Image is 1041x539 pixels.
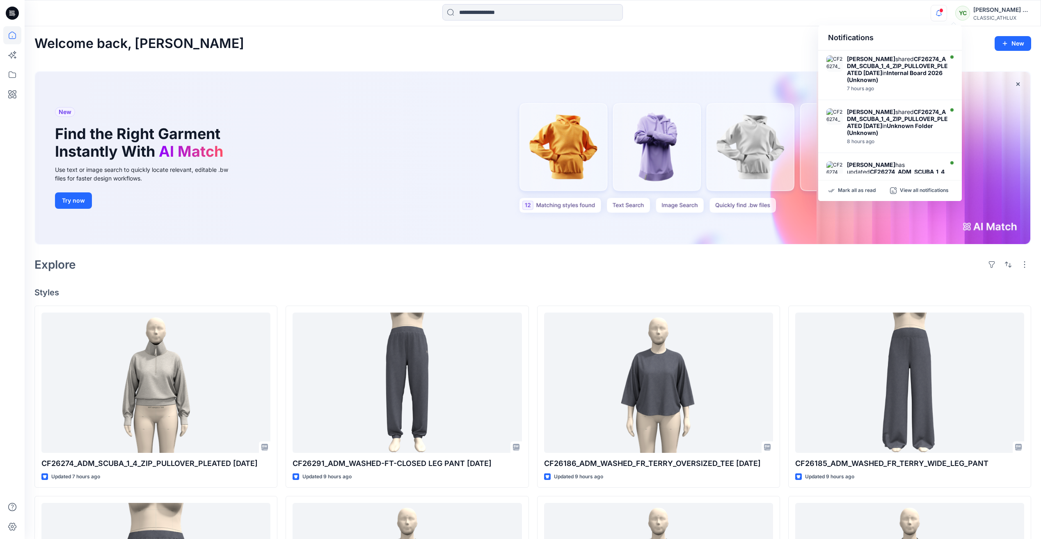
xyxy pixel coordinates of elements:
div: [PERSON_NAME] Cfai [973,5,1031,15]
span: AI Match [159,142,223,160]
div: Notifications [818,25,962,50]
button: Try now [55,192,92,209]
strong: Unknown Folder (Unknown) [847,122,933,136]
a: CF26274_ADM_SCUBA_1_4_ZIP_PULLOVER_PLEATED 12OCT25 [41,313,270,452]
img: CF26274_ADM_SCUBA_1_4_ZIP_PULLOVER_PLEATED 12OCT25 [826,55,843,72]
button: New [995,36,1031,51]
img: CF26274_ADM_SCUBA_1_4_ZIP_PULLOVER_PLEATED 12OCT25 [826,108,843,125]
a: CF26186_ADM_WASHED_FR_TERRY_OVERSIZED_TEE 12OCT25 [544,313,773,452]
strong: CF26274_ADM_SCUBA_1_4_ZIP_PULLOVER_PLEATED [DATE] [847,168,947,189]
p: Updated 9 hours ago [554,473,603,481]
strong: [PERSON_NAME] [847,55,895,62]
div: shared in [847,108,949,136]
p: CF26186_ADM_WASHED_FR_TERRY_OVERSIZED_TEE [DATE] [544,458,773,469]
img: CF26274_ADM_SCUBA_1_4_ZIP_PULLOVER_PLEATED 12OCT25 [826,161,843,178]
p: CF26185_ADM_WASHED_FR_TERRY_WIDE_LEG_PANT [795,458,1024,469]
a: CF26185_ADM_WASHED_FR_TERRY_WIDE_LEG_PANT [795,313,1024,452]
p: Mark all as read [838,187,876,194]
div: CLASSIC_ATHLUX [973,15,1031,21]
div: YC [955,6,970,21]
strong: CF26274_ADM_SCUBA_1_4_ZIP_PULLOVER_PLEATED [DATE] [847,108,948,129]
div: Sunday, October 12, 2025 20:12 [847,86,949,91]
strong: Internal Board 2026 (Unknown) [847,69,943,83]
div: shared in [847,55,949,83]
strong: CF26274_ADM_SCUBA_1_4_ZIP_PULLOVER_PLEATED [DATE] [847,55,948,76]
div: Use text or image search to quickly locate relevant, editable .bw files for faster design workflows. [55,165,240,183]
p: CF26274_ADM_SCUBA_1_4_ZIP_PULLOVER_PLEATED [DATE] [41,458,270,469]
span: New [59,107,71,117]
div: has updated with [847,161,949,196]
p: CF26291_ADM_WASHED-FT-CLOSED LEG PANT [DATE] [293,458,522,469]
h4: Styles [34,288,1031,297]
p: Updated 9 hours ago [302,473,352,481]
div: Sunday, October 12, 2025 19:49 [847,139,949,144]
h2: Welcome back, [PERSON_NAME] [34,36,244,51]
h1: Find the Right Garment Instantly With [55,125,227,160]
strong: [PERSON_NAME] [847,108,895,115]
a: CF26291_ADM_WASHED-FT-CLOSED LEG PANT 12OCT25 [293,313,522,452]
p: Updated 9 hours ago [805,473,854,481]
strong: [PERSON_NAME] [847,161,895,168]
p: View all notifications [900,187,949,194]
h2: Explore [34,258,76,271]
p: Updated 7 hours ago [51,473,100,481]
